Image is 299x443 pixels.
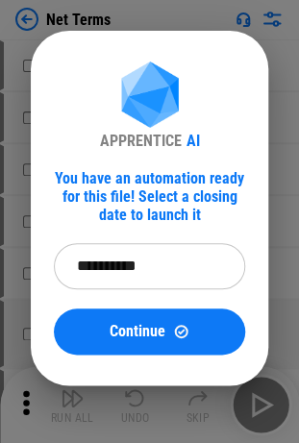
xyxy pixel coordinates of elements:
div: You have an automation ready for this file! Select a closing date to launch it [54,169,245,224]
div: APPRENTICE [100,132,182,150]
input: Choose date, selected date is Sep 15, 2025 [54,243,232,289]
div: AI [187,132,200,150]
img: Continue [173,323,189,339]
span: Continue [110,324,165,339]
img: Apprentice AI [112,62,188,132]
button: ContinueContinue [54,308,245,355]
